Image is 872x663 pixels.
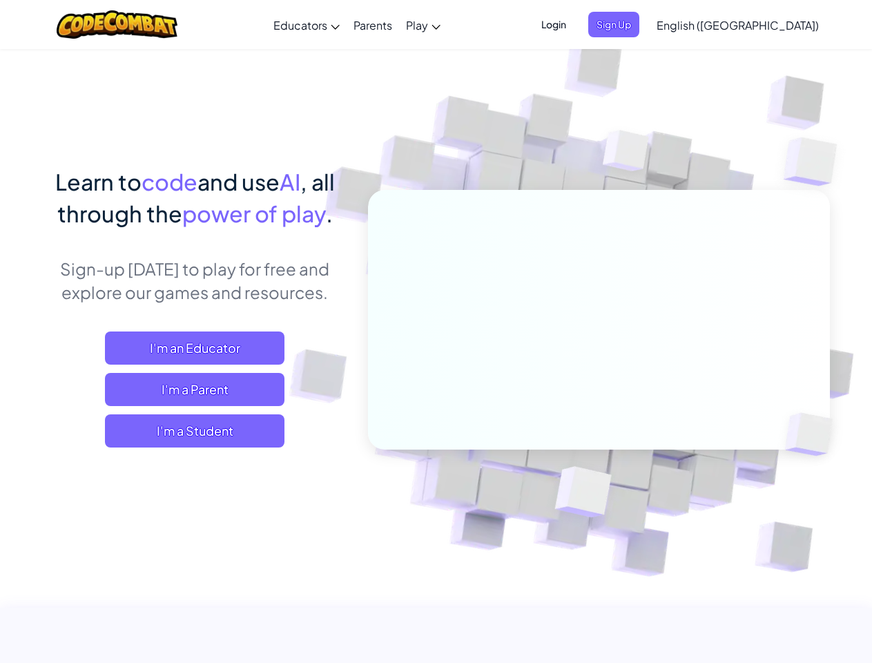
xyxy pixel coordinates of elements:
span: . [326,200,333,227]
img: CodeCombat logo [57,10,177,39]
span: code [142,168,197,195]
button: Sign Up [588,12,639,37]
a: Play [399,6,447,44]
button: Login [533,12,574,37]
img: Overlap cubes [762,384,865,485]
span: English ([GEOGRAPHIC_DATA]) [657,18,819,32]
span: and use [197,168,280,195]
a: Educators [267,6,347,44]
a: I'm a Parent [105,373,284,406]
a: Parents [347,6,399,44]
button: I'm a Student [105,414,284,448]
span: Learn to [55,168,142,195]
a: I'm an Educator [105,331,284,365]
span: Educators [273,18,327,32]
p: Sign-up [DATE] to play for free and explore our games and resources. [43,257,347,304]
img: Overlap cubes [577,103,676,206]
a: English ([GEOGRAPHIC_DATA]) [650,6,826,44]
img: Overlap cubes [521,437,644,552]
span: Play [406,18,428,32]
span: AI [280,168,300,195]
span: power of play [182,200,326,227]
